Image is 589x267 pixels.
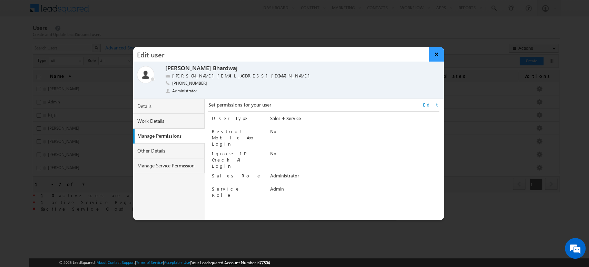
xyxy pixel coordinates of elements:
div: Admin [270,186,439,195]
a: Acceptable Use [164,260,190,265]
div: Chat with us now [36,36,116,45]
label: User Type [212,115,248,121]
div: No [270,150,439,160]
div: Sales + Service [270,115,439,125]
h3: Edit user [133,47,429,62]
a: Terms of Service [136,260,163,265]
label: [PERSON_NAME] [165,64,211,72]
label: Restrict Mobile App Login [212,128,252,147]
span: 77804 [259,260,270,265]
button: × [429,47,444,62]
span: [PHONE_NUMBER] [172,80,207,87]
label: Sales Role [212,173,261,178]
div: Administrator [270,173,439,182]
a: About [97,260,107,265]
div: Set permissions for your user [208,102,439,112]
a: Manage Permissions [135,129,206,144]
div: Minimize live chat window [113,3,130,20]
span: Administrator [172,88,198,94]
textarea: Type your message and hit 'Enter' [9,64,126,207]
label: Ignore IP Check At Login [212,150,245,169]
a: Details [133,99,205,114]
a: Other Details [133,144,205,158]
div: No [270,128,439,138]
span: © 2025 LeadSquared | | | | | [59,259,270,266]
a: Edit [423,102,439,108]
span: Your Leadsquared Account Number is [191,260,270,265]
a: Contact Support [108,260,135,265]
a: Manage Service Permission [133,158,205,173]
label: Bhardwaj [213,64,237,72]
a: Work Details [133,114,205,129]
label: Service Role [212,186,240,198]
img: d_60004797649_company_0_60004797649 [12,36,29,45]
em: Start Chat [94,213,125,222]
label: [PERSON_NAME][EMAIL_ADDRESS][DOMAIN_NAME] [172,73,313,79]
